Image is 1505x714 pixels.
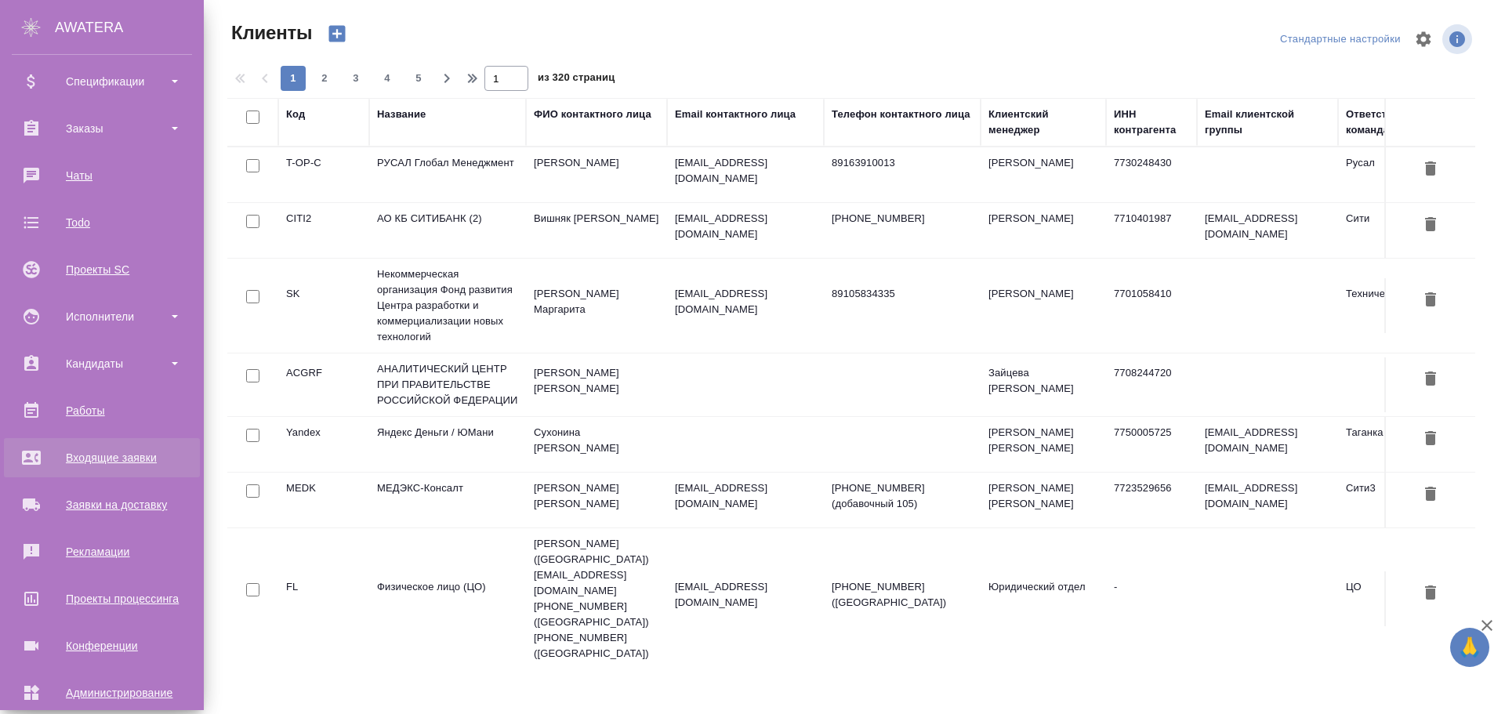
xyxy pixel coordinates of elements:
td: Таганка [1338,417,1463,472]
div: Работы [12,399,192,422]
td: Некоммерческая организация Фонд развития Центра разработки и коммерциализации новых технологий [369,259,526,353]
td: РУСАЛ Глобал Менеджмент [369,147,526,202]
td: АО КБ СИТИБАНК (2) [369,203,526,258]
p: [EMAIL_ADDRESS][DOMAIN_NAME] [675,480,816,512]
div: Чаты [12,164,192,187]
td: ACGRF [278,357,369,412]
td: Юридический отдел [981,571,1106,626]
p: 89163910013 [832,155,973,171]
td: Физическое лицо (ЦО) [369,571,526,626]
td: ЦО [1338,571,1463,626]
span: 3 [343,71,368,86]
span: 2 [312,71,337,86]
p: [EMAIL_ADDRESS][DOMAIN_NAME] [675,155,816,187]
td: [PERSON_NAME] Маргарита [526,278,667,333]
div: Email контактного лица [675,107,796,122]
td: [EMAIL_ADDRESS][DOMAIN_NAME] [1197,417,1338,472]
div: Todo [12,211,192,234]
button: 2 [312,66,337,91]
td: FL [278,571,369,626]
p: [PHONE_NUMBER] ([GEOGRAPHIC_DATA]) [832,579,973,611]
div: Телефон контактного лица [832,107,970,122]
a: Работы [4,391,200,430]
p: [PHONE_NUMBER] [832,211,973,227]
td: [PERSON_NAME] [PERSON_NAME] [526,357,667,412]
span: Клиенты [227,20,312,45]
td: Сухонина [PERSON_NAME] [526,417,667,472]
td: Зайцева [PERSON_NAME] [981,357,1106,412]
td: CITI2 [278,203,369,258]
td: T-OP-C [278,147,369,202]
td: [PERSON_NAME] [PERSON_NAME] [981,473,1106,527]
div: Проекты SC [12,258,192,281]
button: Удалить [1417,286,1444,315]
a: Todo [4,203,200,242]
button: Создать [318,20,356,47]
p: [EMAIL_ADDRESS][DOMAIN_NAME] [675,579,816,611]
div: Клиентский менеджер [988,107,1098,138]
button: Удалить [1417,365,1444,394]
div: Кандидаты [12,352,192,375]
td: [PERSON_NAME] [PERSON_NAME] [981,417,1106,472]
p: [EMAIL_ADDRESS][DOMAIN_NAME] [675,211,816,242]
button: 🙏 [1450,628,1489,667]
button: Удалить [1417,480,1444,509]
span: 5 [406,71,431,86]
button: Удалить [1417,155,1444,184]
a: Проекты процессинга [4,579,200,618]
div: Название [377,107,426,122]
td: [EMAIL_ADDRESS][DOMAIN_NAME] [1197,473,1338,527]
span: 🙏 [1456,631,1483,664]
div: Входящие заявки [12,446,192,469]
div: Email клиентской группы [1205,107,1330,138]
button: 3 [343,66,368,91]
div: Код [286,107,305,122]
button: 5 [406,66,431,91]
td: [PERSON_NAME] [981,147,1106,202]
button: Удалить [1417,579,1444,608]
div: Заявки на доставку [12,493,192,516]
a: Администрирование [4,673,200,712]
td: 7710401987 [1106,203,1197,258]
td: [PERSON_NAME] [981,278,1106,333]
a: Заявки на доставку [4,485,200,524]
div: Рекламации [12,540,192,564]
p: [EMAIL_ADDRESS][DOMAIN_NAME] [675,286,816,317]
td: [PERSON_NAME] [526,147,667,202]
button: 4 [375,66,400,91]
div: Заказы [12,117,192,140]
td: АНАЛИТИЧЕСКИЙ ЦЕНТР ПРИ ПРАВИТЕЛЬСТВЕ РОССИЙСКОЙ ФЕДЕРАЦИИ [369,353,526,416]
a: Чаты [4,156,200,195]
td: MEDK [278,473,369,527]
td: 7701058410 [1106,278,1197,333]
span: из 320 страниц [538,68,615,91]
td: Яндекс Деньги / ЮМани [369,417,526,472]
td: [EMAIL_ADDRESS][DOMAIN_NAME] [1197,203,1338,258]
div: Спецификации [12,70,192,93]
div: ИНН контрагента [1114,107,1189,138]
td: - [1106,571,1197,626]
a: Входящие заявки [4,438,200,477]
td: Сити3 [1338,473,1463,527]
td: Вишняк [PERSON_NAME] [526,203,667,258]
td: Русал [1338,147,1463,202]
td: [PERSON_NAME] ([GEOGRAPHIC_DATA]) [EMAIL_ADDRESS][DOMAIN_NAME] [PHONE_NUMBER] ([GEOGRAPHIC_DATA])... [526,528,667,669]
span: Посмотреть информацию [1442,24,1475,54]
p: 89105834335 [832,286,973,302]
p: [PHONE_NUMBER] (добавочный 105) [832,480,973,512]
button: Удалить [1417,425,1444,454]
div: ФИО контактного лица [534,107,651,122]
div: Конференции [12,634,192,658]
div: split button [1276,27,1405,52]
a: Проекты SC [4,250,200,289]
td: 7750005725 [1106,417,1197,472]
td: 7723529656 [1106,473,1197,527]
div: AWATERA [55,12,204,43]
div: Администрирование [12,681,192,705]
a: Конференции [4,626,200,665]
td: 7730248430 [1106,147,1197,202]
td: МЕДЭКС-Консалт [369,473,526,527]
span: 4 [375,71,400,86]
div: Исполнители [12,305,192,328]
td: [PERSON_NAME] [981,203,1106,258]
